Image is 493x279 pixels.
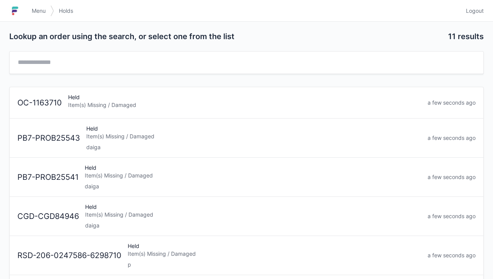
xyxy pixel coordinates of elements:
[10,158,483,197] a: PB7-PROB25541HeldItem(s) Missing / Damageddaigaa few seconds ago
[425,251,479,259] div: a few seconds ago
[86,133,421,140] div: Item(s) Missing / Damaged
[14,250,125,261] div: RSD-206-0247586-6298710
[83,125,425,151] div: Held
[54,4,78,18] a: Holds
[27,4,50,18] a: Menu
[85,211,421,219] div: Item(s) Missing / Damaged
[14,172,82,183] div: PB7-PROB25541
[85,183,421,190] div: daiga
[85,222,421,229] div: daiga
[68,101,421,109] div: Item(s) Missing / Damaged
[128,261,421,269] div: p
[10,236,483,275] a: RSD-206-0247586-6298710HeldItem(s) Missing / Damagedpa few seconds ago
[10,119,483,158] a: PB7-PROB25543HeldItem(s) Missing / Damageddaigaa few seconds ago
[50,2,54,20] img: svg>
[125,242,425,269] div: Held
[9,5,21,17] img: logo-small.jpg
[461,4,484,18] a: Logout
[14,97,65,108] div: OC-1163710
[448,31,484,42] h2: 11 results
[10,87,483,119] a: OC-1163710HeldItem(s) Missing / Damageda few seconds ago
[425,134,479,142] div: a few seconds ago
[10,197,483,236] a: CGD-CGD84946HeldItem(s) Missing / Damageddaigaa few seconds ago
[425,173,479,181] div: a few seconds ago
[65,93,425,112] div: Held
[14,133,83,144] div: PB7-PROB25543
[82,203,425,229] div: Held
[466,7,484,15] span: Logout
[85,172,421,179] div: Item(s) Missing / Damaged
[82,164,425,190] div: Held
[128,250,421,258] div: Item(s) Missing / Damaged
[59,7,73,15] span: Holds
[32,7,46,15] span: Menu
[14,211,82,222] div: CGD-CGD84946
[9,31,442,42] h2: Lookup an order using the search, or select one from the list
[425,212,479,220] div: a few seconds ago
[86,143,421,151] div: daiga
[425,99,479,107] div: a few seconds ago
